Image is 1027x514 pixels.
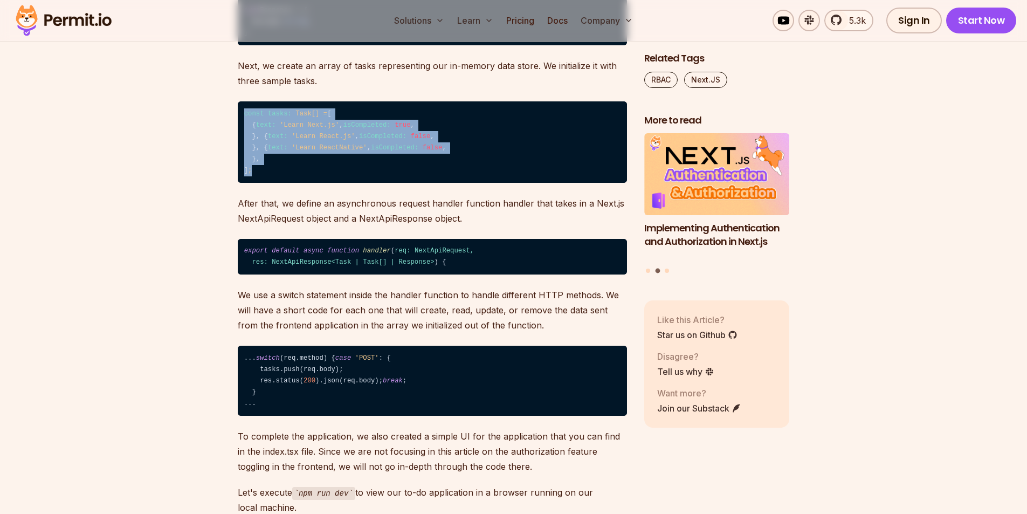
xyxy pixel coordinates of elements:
a: Tell us why [657,365,714,378]
img: Permit logo [11,2,116,39]
button: Go to slide 3 [665,269,669,273]
span: text: [268,144,288,152]
a: Docs [543,10,572,31]
button: Solutions [390,10,449,31]
p: To complete the application, we also created a simple UI for the application that you can find in... [238,429,627,474]
h2: More to read [644,114,790,127]
span: break [383,377,403,385]
span: 'POST' [355,354,379,362]
span: text: [268,133,288,140]
a: Sign In [886,8,942,33]
h2: Related Tags [644,52,790,65]
span: 'Learn Next.js' [280,121,339,129]
p: Next, we create an array of tasks representing our in-memory data store. We initialize it with th... [238,58,627,88]
span: async [304,247,323,255]
span: isCompleted: [343,121,391,129]
p: Like this Article? [657,313,737,326]
span: 'Learn React.js' [292,133,355,140]
span: isCompleted: [371,144,418,152]
span: switch [256,354,280,362]
span: isCompleted: [359,133,406,140]
span: Task[] [295,110,319,118]
span: default [272,247,299,255]
a: Implementing Authentication and Authorization in Next.jsImplementing Authentication and Authoriza... [644,134,790,262]
code: [ { , , }, { , , }, { , , }, ] [238,101,627,183]
p: Disagree? [657,350,714,363]
a: Next.JS [684,72,727,88]
span: case [335,354,351,362]
img: Implementing Authentication and Authorization in Next.js [644,134,790,216]
code: ( ) { [238,239,627,275]
button: Go to slide 1 [646,269,650,273]
span: 5.3k [843,14,866,27]
button: Go to slide 2 [655,269,660,273]
p: We use a switch statement inside the handler function to handle different HTTP methods. We will h... [238,287,627,333]
button: Company [576,10,637,31]
button: Learn [453,10,498,31]
span: text: [256,121,276,129]
code: npm run dev [292,487,355,500]
span: 'Learn ReactNative' [292,144,367,152]
p: After that, we define an asynchronous request handler function handler that takes in a Next.js Ne... [238,196,627,226]
a: 5.3k [824,10,873,31]
span: function [327,247,359,255]
a: Join our Substack [657,402,741,415]
span: false [411,133,431,140]
span: const tasks: [244,110,292,118]
span: false [423,144,443,152]
div: Posts [644,134,790,275]
p: Want more? [657,387,741,400]
span: 200 [304,377,315,385]
span: = [323,110,327,118]
a: Pricing [502,10,539,31]
a: RBAC [644,72,678,88]
span: export [244,247,268,255]
code: ... (req.method) { : { tasks.push(req.body); res.status( ).json(req.body); ; } ... [238,346,627,416]
a: Start Now [946,8,1017,33]
h3: Implementing Authentication and Authorization in Next.js [644,222,790,249]
span: handler [363,247,390,255]
span: true [395,121,410,129]
a: Star us on Github [657,328,737,341]
span: ; [248,167,252,174]
li: 2 of 3 [644,134,790,262]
